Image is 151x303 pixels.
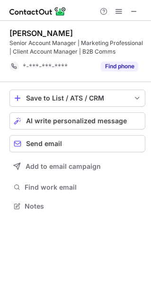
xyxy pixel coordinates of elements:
[26,140,62,147] span: Send email
[9,6,66,17] img: ContactOut v5.3.10
[9,135,145,152] button: Send email
[9,112,145,129] button: AI write personalized message
[9,28,73,38] div: [PERSON_NAME]
[9,158,145,175] button: Add to email campaign
[101,62,138,71] button: Reveal Button
[25,183,142,192] span: Find work email
[26,163,101,170] span: Add to email campaign
[26,117,127,125] span: AI write personalized message
[9,200,145,213] button: Notes
[9,181,145,194] button: Find work email
[26,94,129,102] div: Save to List / ATS / CRM
[9,90,145,107] button: save-profile-one-click
[9,39,145,56] div: Senior Account Manager | Marketing Professional | Client Account Manager | B2B Comms
[25,202,142,211] span: Notes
